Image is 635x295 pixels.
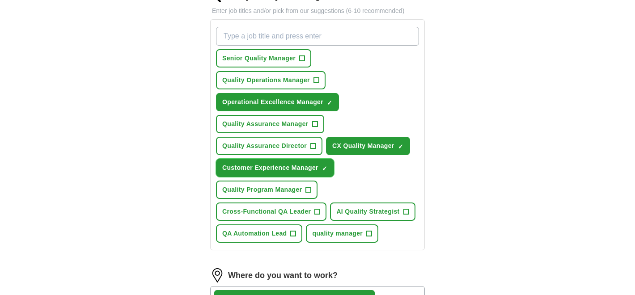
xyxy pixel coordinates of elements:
[216,224,302,243] button: QA Automation Lead
[306,224,378,243] button: quality manager
[222,97,323,107] span: Operational Excellence Manager
[222,54,296,63] span: Senior Quality Manager
[327,99,332,106] span: ✓
[210,268,224,282] img: location.png
[222,119,309,129] span: Quality Assurance Manager
[326,137,410,155] button: CX Quality Manager✓
[222,76,310,85] span: Quality Operations Manager
[332,141,394,151] span: CX Quality Manager
[216,137,322,155] button: Quality Assurance Director
[216,49,311,67] button: Senior Quality Manager
[210,6,425,16] p: Enter job titles and/or pick from our suggestions (6-10 recommended)
[216,93,339,111] button: Operational Excellence Manager✓
[222,141,307,151] span: Quality Assurance Director
[216,181,317,199] button: Quality Program Manager
[222,185,302,194] span: Quality Program Manager
[216,27,419,46] input: Type a job title and press enter
[228,270,338,282] label: Where do you want to work?
[312,229,363,238] span: quality manager
[222,163,318,173] span: Customer Experience Manager
[216,159,334,177] button: Customer Experience Manager✓
[216,115,324,133] button: Quality Assurance Manager
[216,71,326,89] button: Quality Operations Manager
[398,143,403,150] span: ✓
[322,165,327,172] span: ✓
[336,207,399,216] span: AI Quality Strategist
[222,229,287,238] span: QA Automation Lead
[330,202,415,221] button: AI Quality Strategist
[216,202,326,221] button: Cross-Functional QA Leader
[222,207,311,216] span: Cross-Functional QA Leader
